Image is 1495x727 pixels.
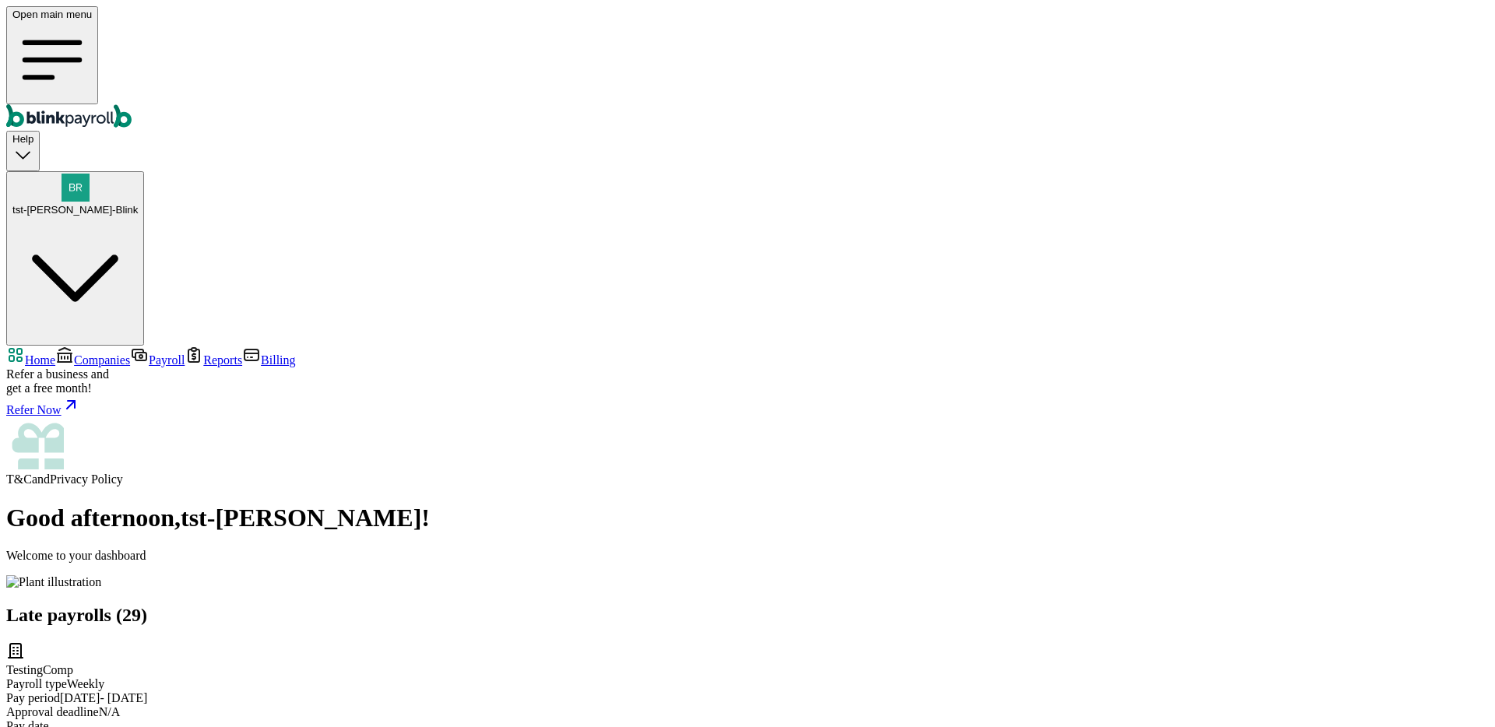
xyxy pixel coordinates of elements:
span: tst-[PERSON_NAME]-Blink [12,204,138,216]
p: Welcome to your dashboard [6,549,1489,563]
span: T&C [6,472,32,486]
span: [DATE] - [DATE] [60,691,147,704]
span: Privacy Policy [50,472,123,486]
a: Home [6,353,55,367]
img: Plant illustration [6,575,101,589]
span: Home [25,353,55,367]
a: Reports [185,353,242,367]
span: Approval deadline [6,705,99,718]
button: Help [6,131,40,170]
span: Weekly [67,677,104,690]
h1: Good afternoon , tst-[PERSON_NAME] ! [6,504,1489,532]
a: Companies [55,353,130,367]
a: Refer Now [6,395,1489,417]
span: TestingComp [6,663,73,676]
span: and [32,472,50,486]
span: Payroll type [6,677,67,690]
span: Help [12,133,33,145]
h2: Late payrolls ( 29 ) [6,605,1489,626]
button: Open main menu [6,6,98,104]
iframe: Chat Widget [1228,559,1495,727]
a: Payroll [130,353,185,367]
a: Billing [242,353,295,367]
nav: Sidebar [6,346,1489,486]
button: tst-[PERSON_NAME]-Blink [6,171,144,346]
div: Refer a business and get a free month! [6,367,1489,395]
span: Billing [261,353,295,367]
nav: Global [6,6,1489,131]
span: Open main menu [12,9,92,20]
span: Companies [74,353,130,367]
span: Pay period [6,691,60,704]
span: Payroll [149,353,185,367]
span: Reports [203,353,242,367]
span: N/A [99,705,121,718]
